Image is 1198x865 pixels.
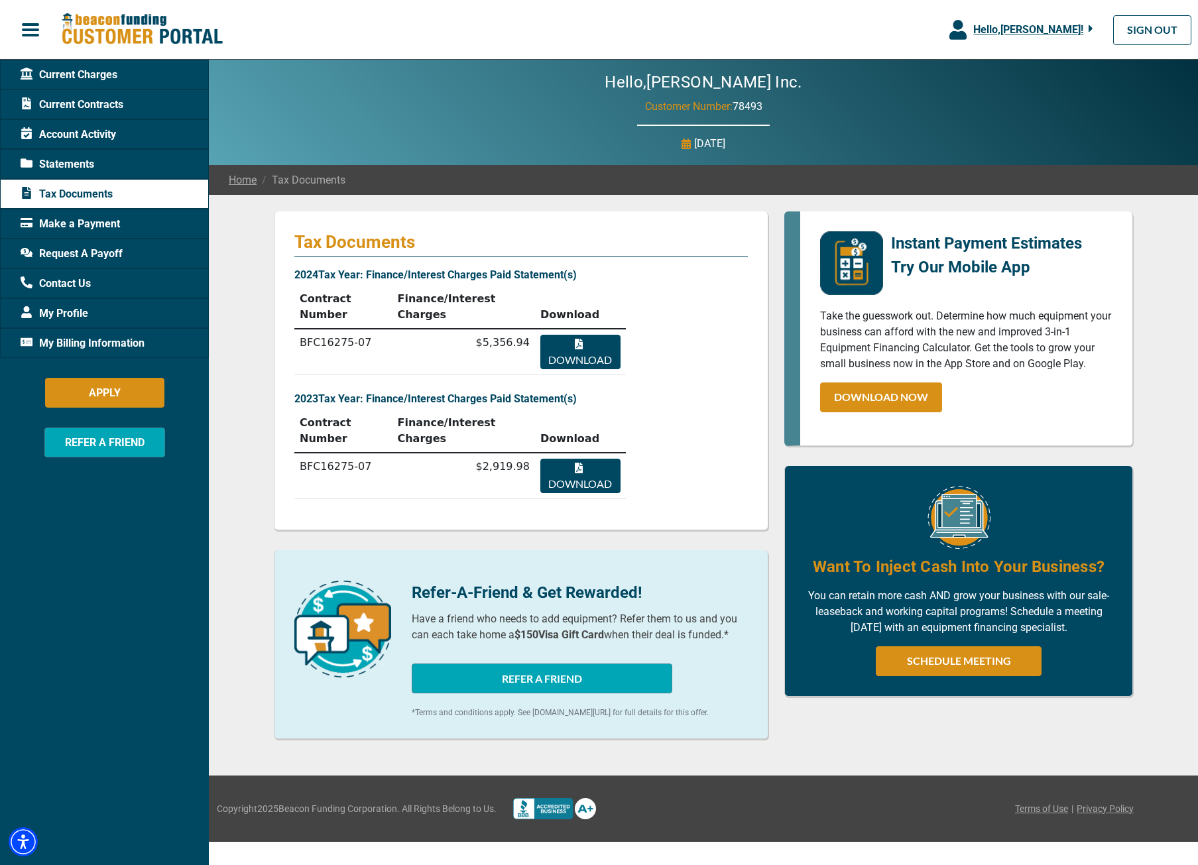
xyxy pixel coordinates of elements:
[535,410,626,453] th: Download
[733,100,762,113] span: 78493
[61,13,223,46] img: Beacon Funding Customer Portal Logo
[1015,802,1068,816] a: Terms of Use
[21,127,116,143] span: Account Activity
[45,378,164,408] button: APPLY
[514,628,604,641] b: $150 Visa Gift Card
[928,486,990,549] img: Equipment Financing Online Image
[820,308,1112,372] p: Take the guesswork out. Determine how much equipment your business can afford with the new and im...
[21,97,123,113] span: Current Contracts
[1071,802,1073,816] span: |
[820,382,942,412] a: DOWNLOAD NOW
[44,428,165,457] button: REFER A FRIEND
[21,67,117,83] span: Current Charges
[891,255,1082,279] p: Try Our Mobile App
[805,588,1112,636] p: You can retain more cash AND grow your business with our sale-leaseback and working capital progr...
[973,23,1083,36] span: Hello, [PERSON_NAME] !
[1077,802,1134,816] a: Privacy Policy
[565,73,842,92] h2: Hello, [PERSON_NAME] Inc.
[229,172,257,188] a: Home
[294,410,392,453] th: Contract Number
[891,231,1082,255] p: Instant Payment Estimates
[412,663,672,693] button: REFER A FRIEND
[294,391,748,407] p: 2023 Tax Year: Finance/Interest Charges Paid Statement(s)
[21,306,88,321] span: My Profile
[257,172,345,188] span: Tax Documents
[217,802,497,816] span: Copyright 2025 Beacon Funding Corporation. All Rights Belong to Us.
[412,581,748,605] p: Refer-A-Friend & Get Rewarded!
[820,231,883,295] img: mobile-app-logo.png
[21,156,94,172] span: Statements
[21,216,120,232] span: Make a Payment
[294,581,391,677] img: refer-a-friend-icon.png
[540,335,621,369] button: Download
[876,646,1042,676] a: SCHEDULE MEETING
[294,267,748,283] p: 2024 Tax Year: Finance/Interest Charges Paid Statement(s)
[392,453,534,499] td: $2,919.98
[392,410,534,453] th: Finance/Interest Charges
[694,136,725,152] p: [DATE]
[21,186,113,202] span: Tax Documents
[21,335,145,351] span: My Billing Information
[294,453,392,499] td: BFC16275-07
[412,707,748,719] p: *Terms and conditions apply. See [DOMAIN_NAME][URL] for full details for this offer.
[645,100,733,113] span: Customer Number:
[412,611,748,643] p: Have a friend who needs to add equipment? Refer them to us and you can each take home a when thei...
[513,798,596,819] img: Better Bussines Beareau logo A+
[294,286,392,329] th: Contract Number
[294,231,748,253] p: Tax Documents
[21,246,123,262] span: Request A Payoff
[535,286,626,329] th: Download
[540,459,621,493] button: Download
[294,329,392,375] td: BFC16275-07
[1113,15,1191,45] a: SIGN OUT
[813,555,1105,578] h4: Want To Inject Cash Into Your Business?
[392,286,534,329] th: Finance/Interest Charges
[392,329,534,375] td: $5,356.94
[21,276,91,292] span: Contact Us
[9,827,38,856] div: Accessibility Menu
